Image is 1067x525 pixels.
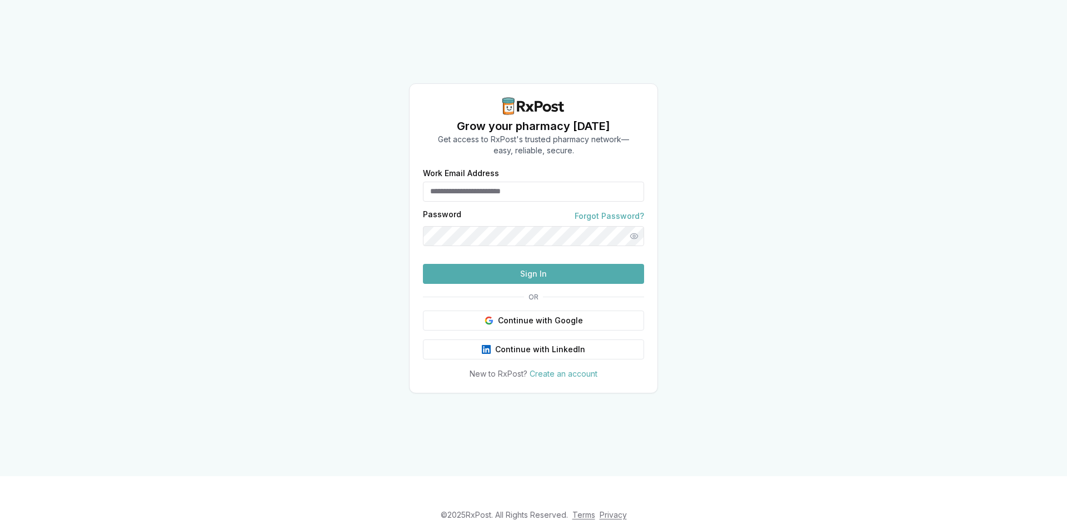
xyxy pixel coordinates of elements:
span: OR [524,293,543,302]
a: Privacy [600,510,627,519]
img: RxPost Logo [498,97,569,115]
label: Password [423,211,461,222]
button: Continue with Google [423,311,644,331]
h1: Grow your pharmacy [DATE] [438,118,629,134]
a: Create an account [530,369,597,378]
img: LinkedIn [482,345,491,354]
a: Forgot Password? [575,211,644,222]
label: Work Email Address [423,169,644,177]
span: New to RxPost? [470,369,527,378]
button: Show password [624,226,644,246]
p: Get access to RxPost's trusted pharmacy network— easy, reliable, secure. [438,134,629,156]
img: Google [485,316,493,325]
button: Continue with LinkedIn [423,339,644,359]
a: Terms [572,510,595,519]
button: Sign In [423,264,644,284]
